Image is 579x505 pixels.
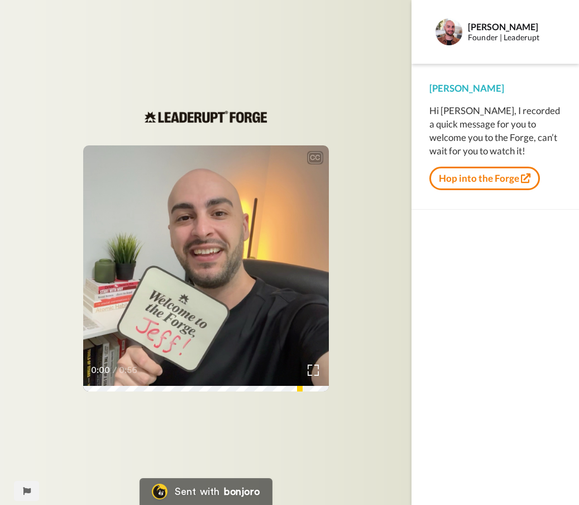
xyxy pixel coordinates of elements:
[224,487,260,497] div: bonjoro
[436,18,462,45] img: Profile Image
[308,365,319,376] img: Full screen
[468,21,561,32] div: [PERSON_NAME]
[429,104,561,158] div: Hi [PERSON_NAME], I recorded a quick message for you to welcome you to the Forge, can’t wait for ...
[429,167,540,190] a: Hop into the Forge
[175,487,219,497] div: Sent with
[308,152,322,163] div: CC
[151,484,167,499] img: Bonjoro Logo
[113,364,117,377] span: /
[468,33,561,43] div: Founder | Leaderupt
[145,111,267,123] img: 9e64dc9d-f57f-4024-8b15-c5e25a420067
[119,364,138,377] span: 0:56
[139,478,272,505] a: Bonjoro LogoSent withbonjoro
[429,82,561,95] div: [PERSON_NAME]
[91,364,111,377] span: 0:00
